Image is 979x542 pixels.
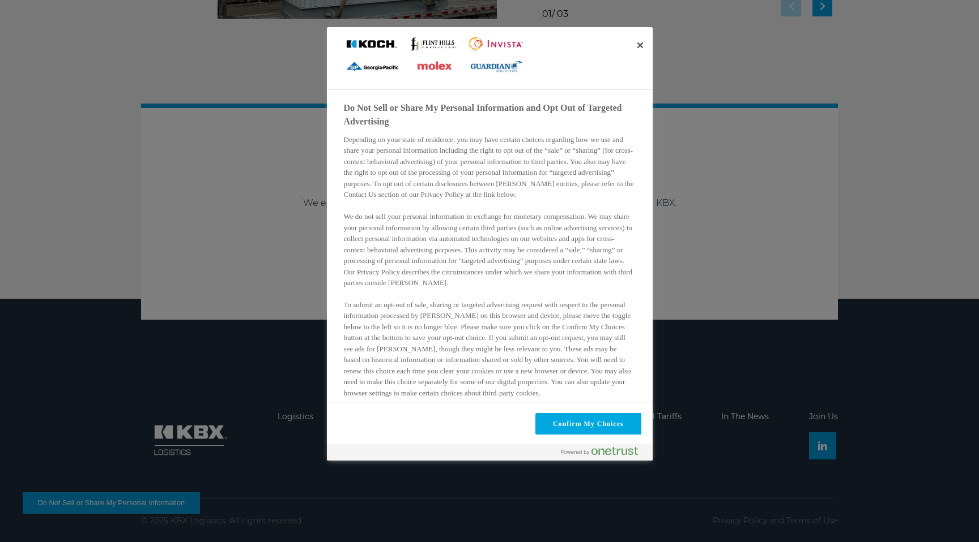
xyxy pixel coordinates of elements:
div: Company Logo Lockup [344,33,525,78]
img: Powered by OneTrust Opens in a new Tab [561,446,638,455]
a: Powered by OneTrust Opens in a new Tab [561,446,647,461]
img: Company Logo Lockup [344,35,525,75]
h2: Do Not Sell or Share My Personal Information and Opt Out of Targeted Advertising [344,101,634,128]
button: Confirm My Choices [535,413,641,435]
div: Depending on your state of residence, you may have certain choices regarding how we use and share... [344,134,634,410]
button: Close [628,33,653,58]
div: Preference center [327,27,653,461]
div: Do Not Sell or Share My Personal Information and Opt Out of Targeted Advertising [327,27,653,461]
